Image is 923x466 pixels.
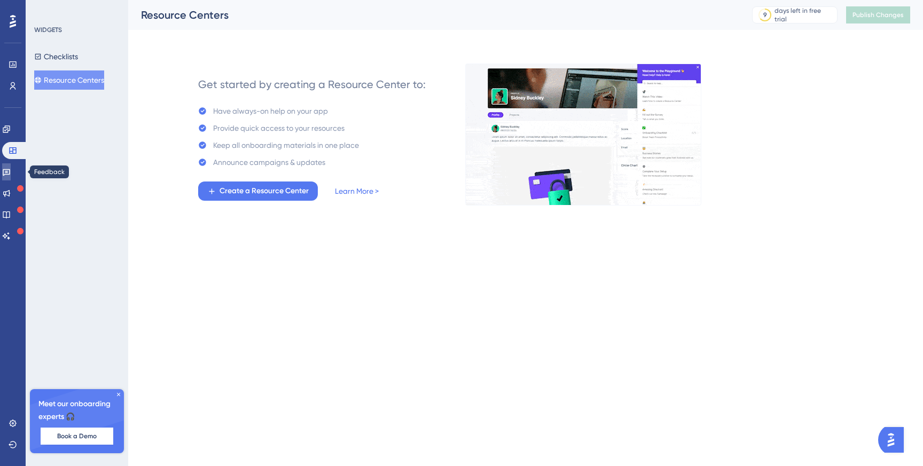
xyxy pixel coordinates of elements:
[38,398,115,423] span: Meet our onboarding experts 🎧
[34,47,78,66] button: Checklists
[213,122,345,135] div: Provide quick access to your resources
[34,70,104,90] button: Resource Centers
[878,424,910,456] iframe: UserGuiding AI Assistant Launcher
[465,64,701,206] img: 0356d1974f90e2cc51a660023af54dec.gif
[57,432,97,440] span: Book a Demo
[335,185,379,198] a: Learn More >
[34,26,62,34] div: WIDGETS
[198,77,426,92] div: Get started by creating a Resource Center to:
[198,181,318,201] button: Create a Resource Center
[775,6,834,23] div: days left in free trial
[852,11,904,19] span: Publish Changes
[846,6,910,23] button: Publish Changes
[763,11,767,19] div: 9
[213,105,328,117] div: Have always-on help on your app
[213,156,325,169] div: Announce campaigns & updates
[220,185,309,198] span: Create a Resource Center
[141,7,725,22] div: Resource Centers
[213,139,359,152] div: Keep all onboarding materials in one place
[41,428,113,445] button: Book a Demo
